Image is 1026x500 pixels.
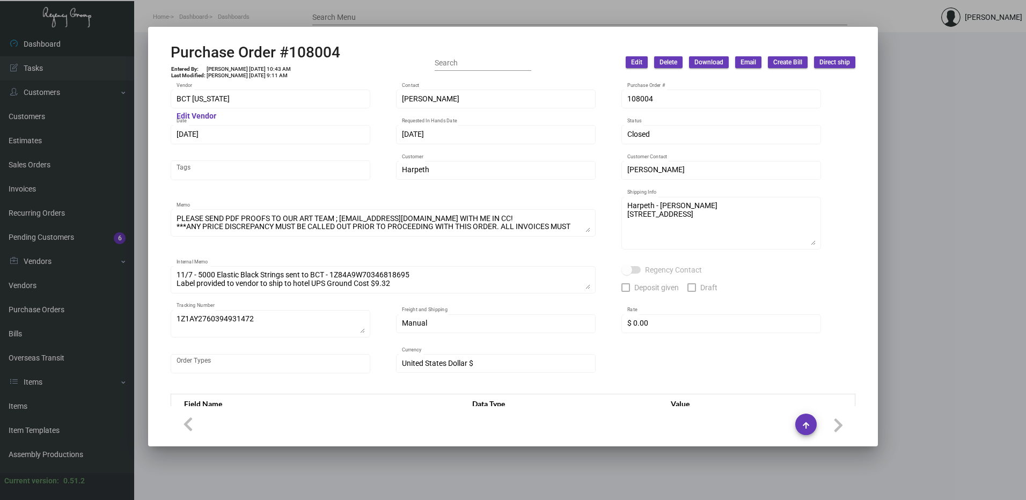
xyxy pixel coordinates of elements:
button: Direct ship [814,56,855,68]
span: Draft [700,281,717,294]
td: Last Modified: [171,72,206,79]
span: Email [741,58,756,67]
button: Delete [654,56,683,68]
div: Current version: [4,475,59,487]
span: Direct ship [819,58,850,67]
td: [PERSON_NAME] [DATE] 10:43 AM [206,66,291,72]
span: Delete [659,58,677,67]
th: Field Name [171,394,462,413]
span: Deposit given [634,281,679,294]
button: Download [689,56,729,68]
span: Manual [402,319,427,327]
td: Entered By: [171,66,206,72]
span: Closed [627,130,650,138]
span: Download [694,58,723,67]
td: [PERSON_NAME] [DATE] 9:11 AM [206,72,291,79]
div: 0.51.2 [63,475,85,487]
h2: Purchase Order #108004 [171,43,340,62]
span: Create Bill [773,58,802,67]
button: Edit [626,56,648,68]
th: Data Type [461,394,660,413]
th: Value [660,394,855,413]
mat-hint: Edit Vendor [177,112,216,121]
span: Edit [631,58,642,67]
button: Email [735,56,761,68]
button: Create Bill [768,56,808,68]
span: Regency Contact [645,263,702,276]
